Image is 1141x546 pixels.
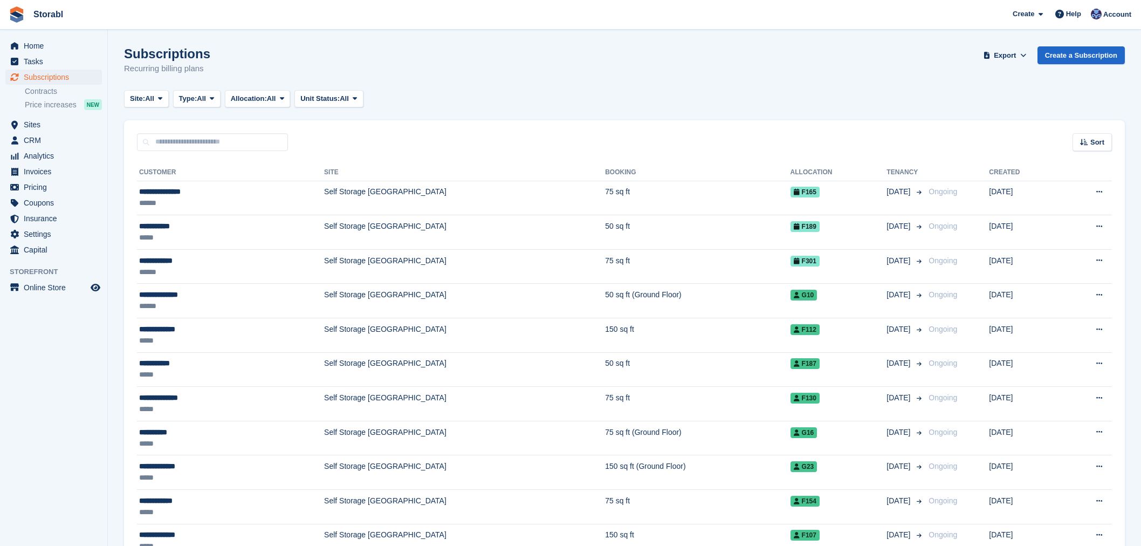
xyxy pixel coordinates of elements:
button: Export [981,46,1029,64]
span: [DATE] [886,324,912,335]
span: Coupons [24,195,88,210]
span: Unit Status: [300,93,340,104]
td: [DATE] [989,352,1060,387]
td: Self Storage [GEOGRAPHIC_DATA] [324,455,605,490]
td: [DATE] [989,284,1060,318]
th: Booking [605,164,790,181]
td: [DATE] [989,387,1060,421]
span: Ongoing [929,530,957,539]
span: Invoices [24,164,88,179]
span: [DATE] [886,255,912,267]
span: Ongoing [929,359,957,367]
a: menu [5,38,102,53]
span: Help [1066,9,1081,19]
td: 50 sq ft [605,352,790,387]
span: G16 [791,427,817,438]
td: Self Storage [GEOGRAPHIC_DATA] [324,387,605,421]
span: G10 [791,290,817,301]
th: Customer [137,164,324,181]
td: [DATE] [989,215,1060,250]
td: 50 sq ft (Ground Floor) [605,284,790,318]
a: Contracts [25,86,102,97]
a: Storabl [29,5,67,23]
span: Ongoing [929,462,957,470]
span: Create [1013,9,1034,19]
span: Subscriptions [24,70,88,85]
span: [DATE] [886,289,912,301]
td: 75 sq ft [605,181,790,215]
td: Self Storage [GEOGRAPHIC_DATA] [324,215,605,250]
span: Account [1103,9,1131,20]
span: Ongoing [929,187,957,196]
td: Self Storage [GEOGRAPHIC_DATA] [324,249,605,284]
span: Sites [24,117,88,132]
span: F154 [791,496,820,507]
img: Tegan Ewart [1091,9,1102,19]
span: Type: [179,93,197,104]
span: F130 [791,393,820,404]
td: Self Storage [GEOGRAPHIC_DATA] [324,421,605,455]
a: menu [5,180,102,195]
span: Sort [1090,137,1104,148]
span: [DATE] [886,358,912,369]
span: Ongoing [929,256,957,265]
a: menu [5,117,102,132]
a: menu [5,242,102,257]
th: Site [324,164,605,181]
td: Self Storage [GEOGRAPHIC_DATA] [324,318,605,353]
span: Settings [24,227,88,242]
td: 75 sq ft (Ground Floor) [605,421,790,455]
span: All [267,93,276,104]
a: menu [5,211,102,226]
td: 75 sq ft [605,490,790,524]
span: Site: [130,93,145,104]
h1: Subscriptions [124,46,210,61]
span: F107 [791,530,820,541]
span: Tasks [24,54,88,69]
span: [DATE] [886,221,912,232]
span: Allocation: [231,93,267,104]
span: [DATE] [886,529,912,541]
span: [DATE] [886,495,912,507]
td: [DATE] [989,455,1060,490]
span: Pricing [24,180,88,195]
span: [DATE] [886,392,912,404]
span: F112 [791,324,820,335]
span: All [145,93,154,104]
td: [DATE] [989,490,1060,524]
td: 75 sq ft [605,387,790,421]
span: [DATE] [886,461,912,472]
td: [DATE] [989,318,1060,353]
span: Analytics [24,148,88,163]
span: Online Store [24,280,88,295]
button: Type: All [173,90,221,108]
span: Ongoing [929,428,957,436]
span: Export [994,50,1016,61]
span: Price increases [25,100,77,110]
td: [DATE] [989,249,1060,284]
a: menu [5,164,102,179]
a: menu [5,70,102,85]
span: Ongoing [929,325,957,333]
td: 50 sq ft [605,215,790,250]
span: All [197,93,206,104]
div: NEW [84,99,102,110]
td: 150 sq ft [605,318,790,353]
button: Site: All [124,90,169,108]
span: G23 [791,461,817,472]
a: menu [5,280,102,295]
span: All [340,93,349,104]
button: Allocation: All [225,90,291,108]
button: Unit Status: All [294,90,363,108]
a: Preview store [89,281,102,294]
span: CRM [24,133,88,148]
span: Ongoing [929,393,957,402]
span: Ongoing [929,222,957,230]
a: menu [5,148,102,163]
span: F189 [791,221,820,232]
span: Ongoing [929,496,957,505]
img: stora-icon-8386f47178a22dfd0bd8f6a31ec36ba5ce8667c1dd55bd0f319d3a0aa187defe.svg [9,6,25,23]
td: [DATE] [989,181,1060,215]
th: Allocation [791,164,887,181]
th: Created [989,164,1060,181]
